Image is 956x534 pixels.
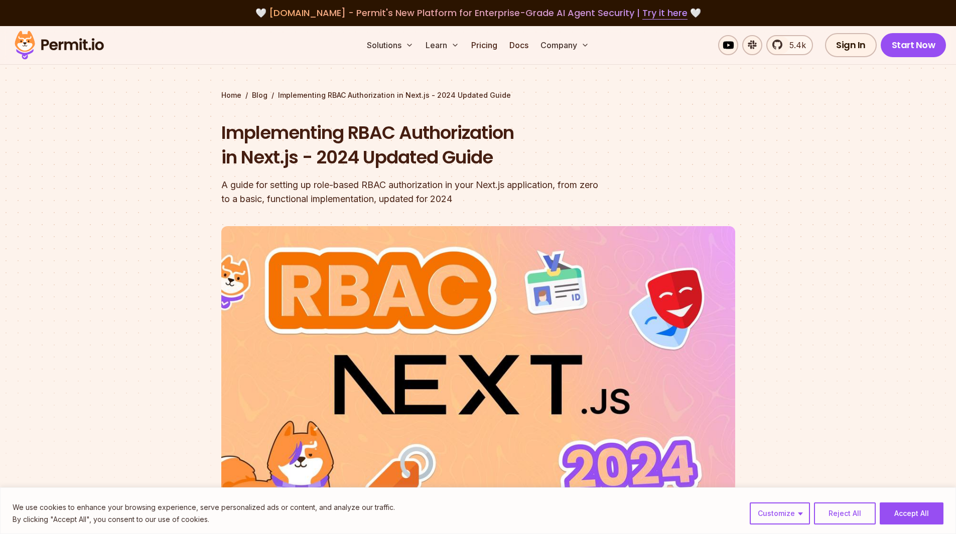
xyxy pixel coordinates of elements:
button: Accept All [880,502,943,524]
button: Company [536,35,593,55]
a: Try it here [642,7,688,20]
a: 5.4k [766,35,813,55]
span: [DOMAIN_NAME] - Permit's New Platform for Enterprise-Grade AI Agent Security | [269,7,688,19]
a: Start Now [881,33,946,57]
div: / / [221,90,735,100]
p: By clicking "Accept All", you consent to our use of cookies. [13,513,395,525]
button: Reject All [814,502,876,524]
div: 🤍 🤍 [24,6,932,20]
a: Blog [252,90,267,100]
div: A guide for setting up role-based RBAC authorization in your Next.js application, from zero to a ... [221,178,607,206]
a: Docs [505,35,532,55]
span: 5.4k [783,39,806,51]
img: Permit logo [10,28,108,62]
button: Learn [422,35,463,55]
a: Sign In [825,33,877,57]
p: We use cookies to enhance your browsing experience, serve personalized ads or content, and analyz... [13,501,395,513]
button: Customize [750,502,810,524]
h1: Implementing RBAC Authorization in Next.js - 2024 Updated Guide [221,120,607,170]
a: Home [221,90,241,100]
button: Solutions [363,35,418,55]
img: Implementing RBAC Authorization in Next.js - 2024 Updated Guide [221,226,735,515]
a: Pricing [467,35,501,55]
